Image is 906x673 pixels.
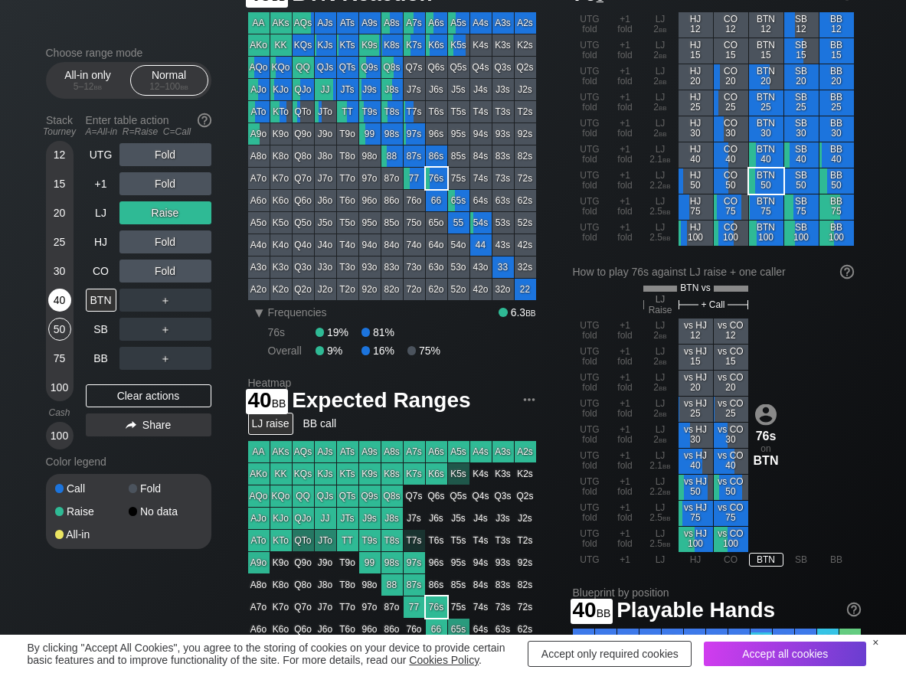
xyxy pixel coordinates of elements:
img: share.864f2f62.svg [126,421,136,430]
div: KQo [270,57,292,78]
div: UTG fold [573,194,607,220]
div: Accept only required cookies [528,641,692,667]
div: BTN 100 [749,221,783,246]
div: QJo [293,79,314,100]
div: SB 12 [784,12,819,38]
div: J2s [515,79,536,100]
div: A7s [404,12,425,34]
div: KK [270,34,292,56]
div: 73s [492,168,514,189]
div: J4s [470,79,492,100]
div: Q2o [293,279,314,300]
div: T2s [515,101,536,123]
div: A6s [426,12,447,34]
div: HJ 15 [679,38,713,64]
div: +1 fold [608,168,643,194]
div: K5s [448,34,469,56]
div: Q7s [404,57,425,78]
div: +1 fold [608,116,643,142]
div: LJ 2.2 [643,168,678,194]
div: 85s [448,145,469,167]
div: HJ 100 [679,221,713,246]
div: 72o [404,279,425,300]
div: Q9s [359,57,381,78]
div: 98s [381,123,403,145]
div: KTo [270,101,292,123]
div: BB 30 [819,116,854,142]
div: T4s [470,101,492,123]
div: 50 [48,318,71,341]
img: icon-avatar.b40e07d9.svg [755,403,777,425]
div: 100 [48,376,71,399]
div: Q3o [293,256,314,278]
span: BTN vs [680,283,710,293]
div: No data [129,506,202,517]
div: UTG fold [573,142,607,168]
div: 63o [426,256,447,278]
span: bb [662,206,671,217]
div: 75o [404,212,425,234]
div: J9s [359,79,381,100]
div: TT [337,101,358,123]
div: BB 25 [819,90,854,116]
div: LJ 2.1 [643,142,678,168]
div: LJ 2.5 [643,194,678,220]
div: 12 [48,143,71,166]
div: Fold [119,260,211,283]
div: K4s [470,34,492,56]
div: Q5o [293,212,314,234]
div: UTG [86,143,116,166]
div: UTG fold [573,12,607,38]
div: 55 [448,212,469,234]
div: Fold [119,172,211,195]
div: BB 20 [819,64,854,90]
div: BTN 40 [749,142,783,168]
div: Q3s [492,57,514,78]
div: 83s [492,145,514,167]
div: K4o [270,234,292,256]
img: help.32db89a4.svg [839,263,855,280]
div: 84s [470,145,492,167]
div: K6o [270,190,292,211]
span: bb [662,154,671,165]
div: K5o [270,212,292,234]
div: KTs [337,34,358,56]
div: BTN 25 [749,90,783,116]
div: CO 20 [714,64,748,90]
div: Q8s [381,57,403,78]
div: 42s [515,234,536,256]
div: BTN 20 [749,64,783,90]
div: Raise [119,201,211,224]
div: AKo [248,34,270,56]
div: 77 [404,168,425,189]
div: SB 15 [784,38,819,64]
div: HJ 75 [679,194,713,220]
div: J4o [315,234,336,256]
div: LJ 2 [643,116,678,142]
div: UTG fold [573,64,607,90]
div: UTG fold [573,221,607,246]
div: Q4s [470,57,492,78]
div: 20 [48,201,71,224]
div: K9o [270,123,292,145]
div: Fold [119,143,211,166]
div: HJ 25 [679,90,713,116]
div: K8o [270,145,292,167]
div: HJ 40 [679,142,713,168]
div: 93s [492,123,514,145]
div: J6o [315,190,336,211]
div: 92o [359,279,381,300]
div: J6s [426,79,447,100]
div: LJ 2.5 [643,221,678,246]
div: 64o [426,234,447,256]
div: 92s [515,123,536,145]
div: BTN 50 [749,168,783,194]
div: 64s [470,190,492,211]
div: Q8o [293,145,314,167]
div: A8o [248,145,270,167]
div: 5 – 12 [56,81,120,92]
div: QTo [293,101,314,123]
div: 100 [48,424,71,447]
div: Call [55,483,129,494]
div: UTG fold [573,116,607,142]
